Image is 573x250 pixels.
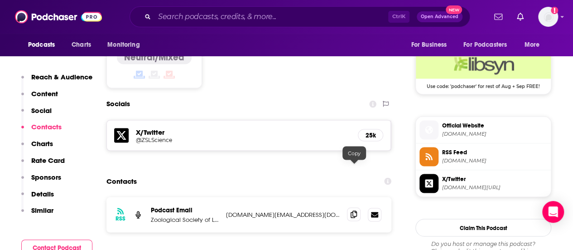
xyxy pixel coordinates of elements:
[106,172,137,190] h2: Contacts
[66,36,96,54] a: Charts
[124,52,184,63] h4: Neutral/Mixed
[366,131,376,139] h5: 25k
[72,39,91,51] span: Charts
[31,89,58,98] p: Content
[518,36,551,54] button: open menu
[116,215,125,222] h3: RSS
[31,106,52,115] p: Social
[416,51,551,88] a: Libsyn Deal: Use code: 'podchaser' for rest of Aug + Sep FREE!
[416,78,551,89] span: Use code: 'podchaser' for rest of Aug + Sep FREE!
[417,11,462,22] button: Open AdvancedNew
[151,206,219,214] p: Podcast Email
[21,106,52,123] button: Social
[151,216,219,223] p: Zoological Society of London
[442,184,547,191] span: twitter.com/ZSLScience
[226,211,340,218] p: [DOMAIN_NAME][EMAIL_ADDRESS][DOMAIN_NAME]
[491,9,506,25] a: Show notifications dropdown
[442,121,547,129] span: Official Website
[446,5,462,14] span: New
[21,190,54,206] button: Details
[31,173,61,181] p: Sponsors
[442,130,547,137] span: zsl.org
[419,174,547,193] a: X/Twitter[DOMAIN_NAME][URL]
[28,39,55,51] span: Podcasts
[342,146,366,160] div: Copy
[513,9,527,25] a: Show notifications dropdown
[525,39,540,51] span: More
[21,139,53,156] button: Charts
[411,39,447,51] span: For Business
[415,240,551,247] span: Do you host or manage this podcast?
[538,7,558,27] span: Logged in as gabrielle.gantz
[31,139,53,148] p: Charts
[136,127,351,136] h5: X/Twitter
[15,8,102,25] img: Podchaser - Follow, Share and Rate Podcasts
[388,11,409,23] span: Ctrl K
[21,73,92,89] button: Reach & Audience
[542,201,564,223] div: Open Intercom Messenger
[457,36,520,54] button: open menu
[31,206,53,215] p: Similar
[538,7,558,27] img: User Profile
[21,156,65,173] button: Rate Card
[106,95,130,113] h2: Socials
[419,120,547,139] a: Official Website[DOMAIN_NAME]
[416,51,551,78] img: Libsyn Deal: Use code: 'podchaser' for rest of Aug + Sep FREE!
[421,15,458,19] span: Open Advanced
[154,10,388,24] input: Search podcasts, credits, & more...
[538,7,558,27] button: Show profile menu
[404,36,458,54] button: open menu
[21,123,62,139] button: Contacts
[442,148,547,156] span: RSS Feed
[136,136,281,143] h5: @ZSLScience
[22,36,67,54] button: open menu
[107,39,140,51] span: Monitoring
[31,156,65,165] p: Rate Card
[31,190,54,198] p: Details
[551,7,558,14] svg: Add a profile image
[31,73,92,81] p: Reach & Audience
[463,39,507,51] span: For Podcasters
[442,175,547,183] span: X/Twitter
[442,157,547,164] span: zslscience.libsyn.com
[136,136,351,143] a: @ZSLScience
[415,219,551,236] button: Claim This Podcast
[21,173,61,190] button: Sponsors
[101,36,151,54] button: open menu
[31,123,62,131] p: Contacts
[21,89,58,106] button: Content
[130,6,470,27] div: Search podcasts, credits, & more...
[419,147,547,166] a: RSS Feed[DOMAIN_NAME]
[21,206,53,223] button: Similar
